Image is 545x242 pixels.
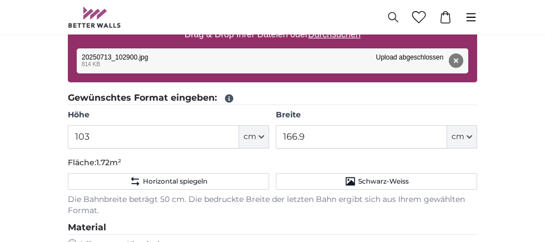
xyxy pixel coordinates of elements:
[308,29,360,39] u: Durchsuchen
[447,125,477,149] button: cm
[68,7,121,28] img: Betterwalls
[180,23,365,46] label: Drag & Drop Ihrer Dateien oder
[68,91,477,105] legend: Gewünschtes Format eingeben:
[358,177,409,186] span: Schwarz-Weiss
[452,131,464,142] span: cm
[96,157,121,167] span: 1.72m²
[143,177,207,186] span: Horizontal spiegeln
[276,110,477,121] label: Breite
[68,173,269,190] button: Horizontal spiegeln
[239,125,269,149] button: cm
[68,194,477,216] p: Die Bahnbreite beträgt 50 cm. Die bedruckte Breite der letzten Bahn ergibt sich aus Ihrem gewählt...
[276,173,477,190] button: Schwarz-Weiss
[244,131,256,142] span: cm
[68,221,477,235] legend: Material
[68,157,477,169] p: Fläche:
[68,110,269,121] label: Höhe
